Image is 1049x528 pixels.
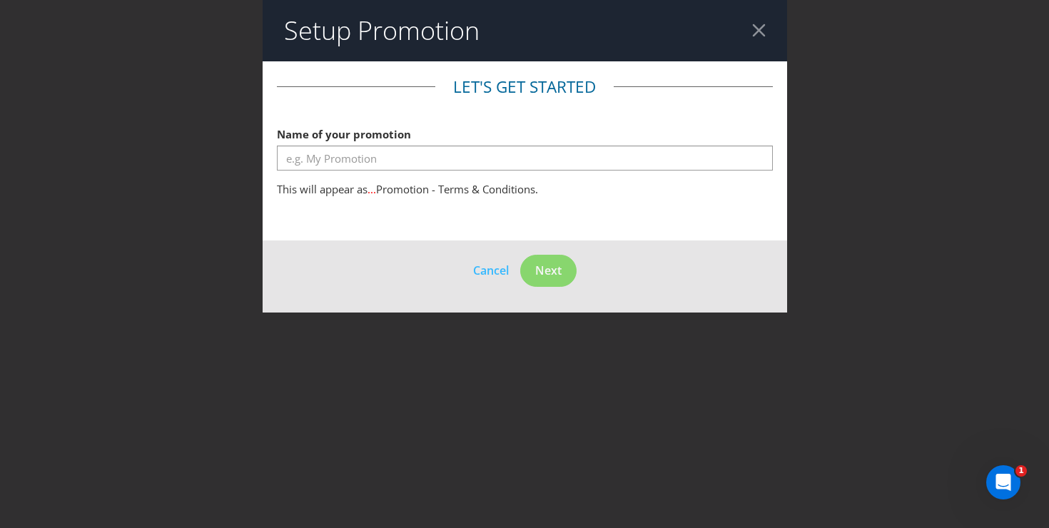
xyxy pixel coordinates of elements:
[520,255,577,287] button: Next
[376,182,538,196] span: Promotion - Terms & Conditions.
[284,16,480,45] h2: Setup Promotion
[277,127,411,141] span: Name of your promotion
[277,146,773,171] input: e.g. My Promotion
[368,182,376,196] span: ...
[435,76,614,98] legend: Let's get started
[535,263,562,278] span: Next
[472,261,510,280] button: Cancel
[1015,465,1027,477] span: 1
[277,182,368,196] span: This will appear as
[986,465,1020,499] iframe: Intercom live chat
[473,263,509,278] span: Cancel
